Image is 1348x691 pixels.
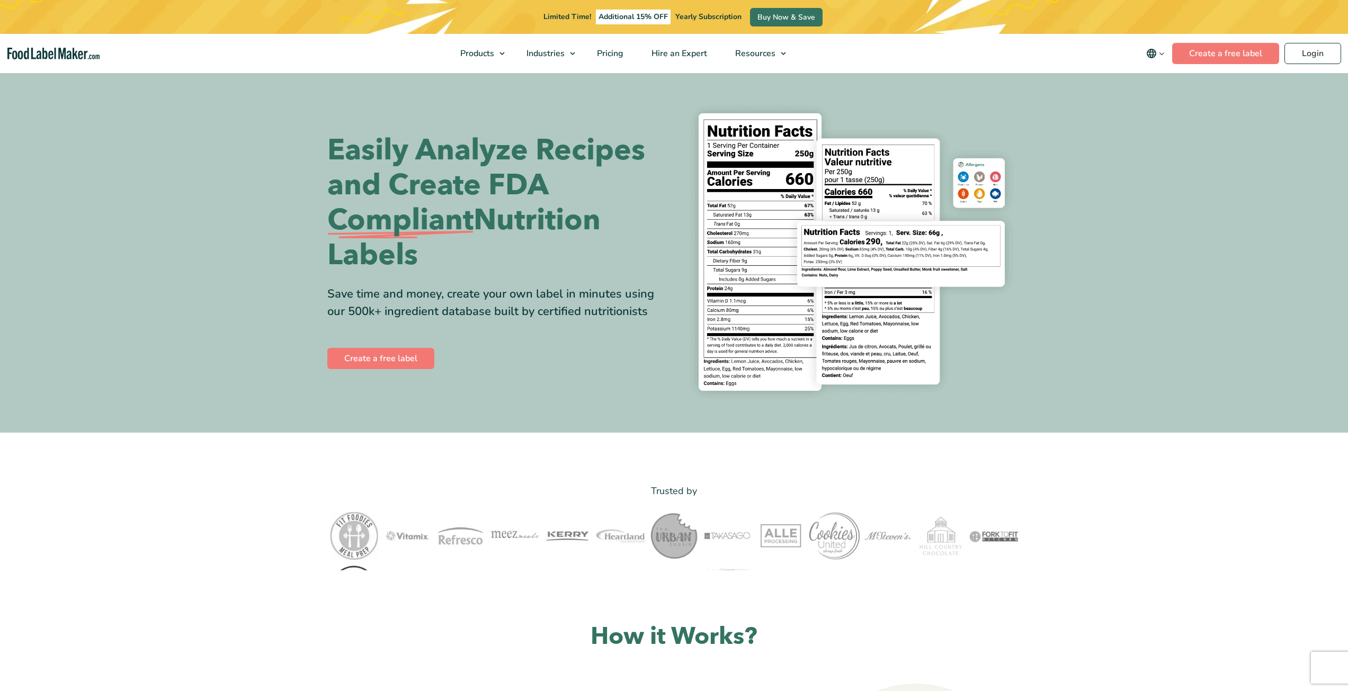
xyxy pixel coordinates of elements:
[648,48,708,59] span: Hire an Expert
[638,34,719,73] a: Hire an Expert
[327,621,1021,652] h2: How it Works?
[1172,43,1279,64] a: Create a free label
[327,285,666,320] div: Save time and money, create your own label in minutes using our 500k+ ingredient database built b...
[732,48,776,59] span: Resources
[327,133,666,273] h1: Easily Analyze Recipes and Create FDA Nutrition Labels
[523,48,566,59] span: Industries
[721,34,791,73] a: Resources
[513,34,581,73] a: Industries
[457,48,495,59] span: Products
[327,483,1021,499] p: Trusted by
[327,348,434,369] a: Create a free label
[750,8,823,26] a: Buy Now & Save
[543,12,591,22] span: Limited Time!
[675,12,742,22] span: Yearly Subscription
[594,48,624,59] span: Pricing
[1284,43,1341,64] a: Login
[327,203,474,238] span: Compliant
[447,34,510,73] a: Products
[583,34,635,73] a: Pricing
[596,10,671,24] span: Additional 15% OFF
